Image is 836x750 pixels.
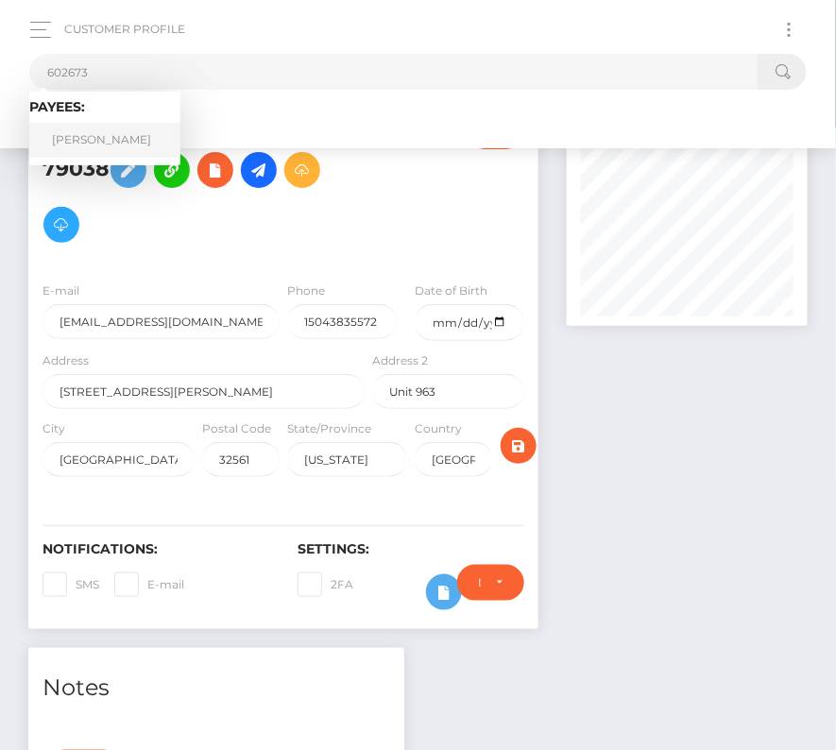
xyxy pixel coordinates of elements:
input: Search... [29,54,758,90]
label: E-mail [114,572,184,597]
label: E-mail [43,282,79,299]
button: Toggle navigation [772,17,807,43]
div: Do not require [479,575,481,590]
label: Address [43,352,89,369]
label: Date of Birth [415,282,487,299]
label: Phone [287,282,325,299]
a: Initiate Payout [241,152,277,188]
label: Country [415,420,462,437]
h6: Payees: [29,99,180,115]
label: State/Province [287,420,371,437]
a: [PERSON_NAME] [29,123,180,158]
label: Address 2 [372,352,428,369]
a: Customer Profile [64,9,185,49]
h4: Notes [43,672,390,705]
label: SMS [43,572,99,597]
label: Postal Code [202,420,271,437]
h6: Settings: [298,541,524,557]
h5: [PERSON_NAME] - ID: Star-79038 [43,113,354,252]
h6: Notifications: [43,541,269,557]
button: Do not require [457,565,524,601]
label: 2FA [298,572,353,597]
label: City [43,420,65,437]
